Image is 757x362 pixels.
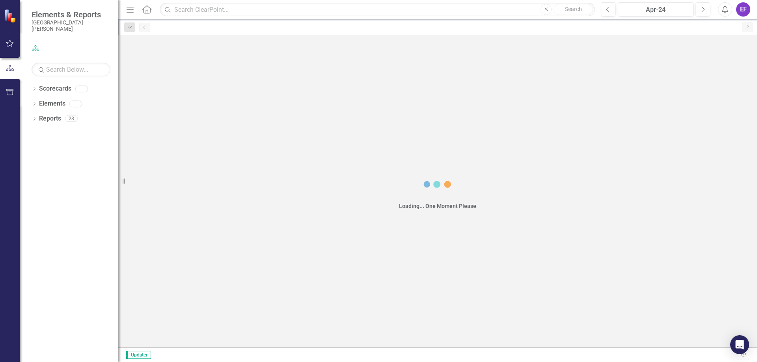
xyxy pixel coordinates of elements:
button: EF [736,2,750,17]
span: Updater [126,351,151,359]
div: Open Intercom Messenger [730,335,749,354]
div: 23 [65,115,78,122]
small: [GEOGRAPHIC_DATA][PERSON_NAME] [32,19,110,32]
div: Loading... One Moment Please [399,202,476,210]
button: Search [554,4,593,15]
span: Search [565,6,582,12]
a: Reports [39,114,61,123]
input: Search Below... [32,63,110,76]
span: Elements & Reports [32,10,110,19]
img: ClearPoint Strategy [4,9,18,22]
a: Elements [39,99,65,108]
a: Scorecards [39,84,71,93]
input: Search ClearPoint... [160,3,595,17]
button: Apr-24 [618,2,694,17]
div: Apr-24 [621,5,691,15]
